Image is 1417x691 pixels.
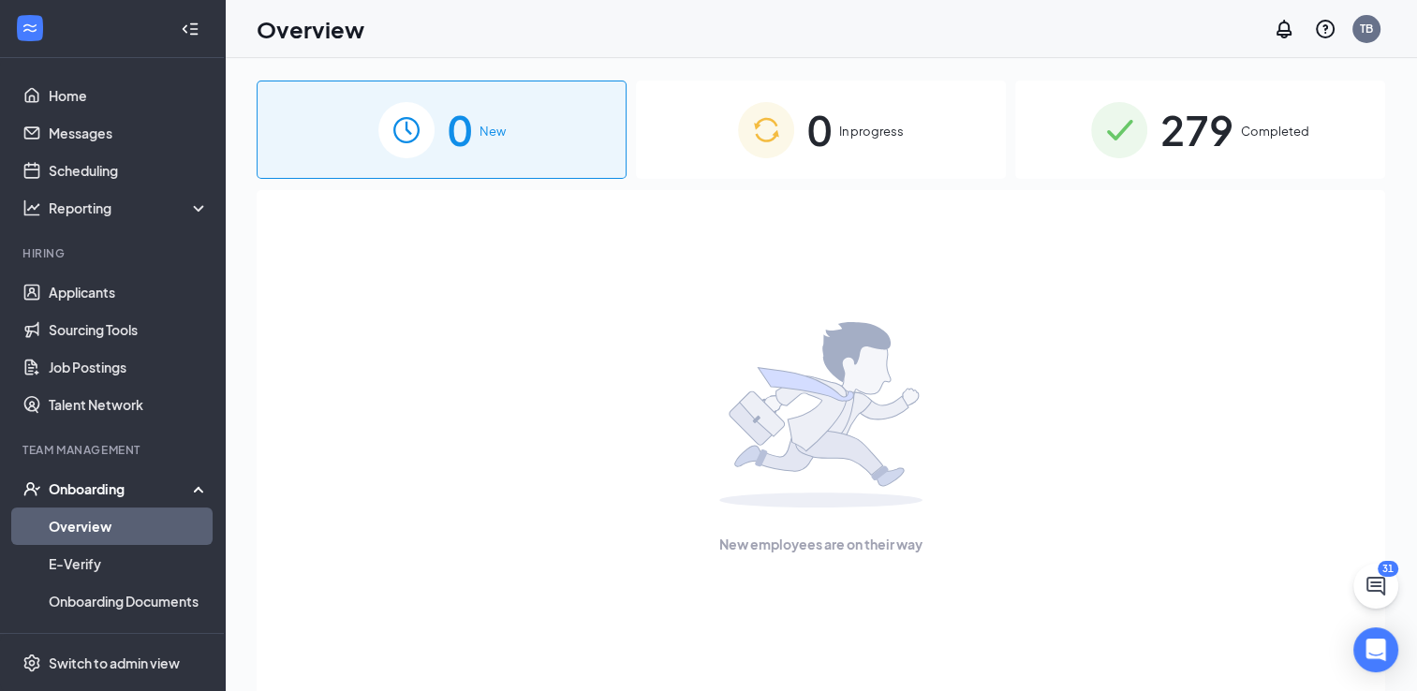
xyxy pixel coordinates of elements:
span: New [480,122,506,140]
span: In progress [839,122,904,140]
svg: Settings [22,654,41,672]
a: E-Verify [49,545,209,582]
div: Switch to admin view [49,654,180,672]
a: Job Postings [49,348,209,386]
button: ChatActive [1353,564,1398,609]
a: Messages [49,114,209,152]
svg: ChatActive [1365,575,1387,597]
svg: QuestionInfo [1314,18,1336,40]
div: Hiring [22,245,205,261]
svg: Collapse [181,20,199,38]
h1: Overview [257,13,364,45]
a: Applicants [49,273,209,311]
div: Open Intercom Messenger [1353,627,1398,672]
a: Activity log [49,620,209,657]
span: 0 [448,97,472,162]
a: Home [49,77,209,114]
svg: WorkstreamLogo [21,19,39,37]
div: 31 [1378,561,1398,577]
span: Completed [1241,122,1309,140]
a: Onboarding Documents [49,582,209,620]
svg: Analysis [22,198,41,217]
div: Onboarding [49,479,193,498]
span: 0 [807,97,832,162]
span: 279 [1160,97,1233,162]
div: TB [1360,21,1373,37]
a: Sourcing Tools [49,311,209,348]
svg: UserCheck [22,479,41,498]
svg: Notifications [1273,18,1295,40]
a: Overview [49,507,209,545]
div: Team Management [22,442,205,458]
span: New employees are on their way [719,534,923,554]
a: Talent Network [49,386,209,423]
a: Scheduling [49,152,209,189]
div: Reporting [49,198,210,217]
